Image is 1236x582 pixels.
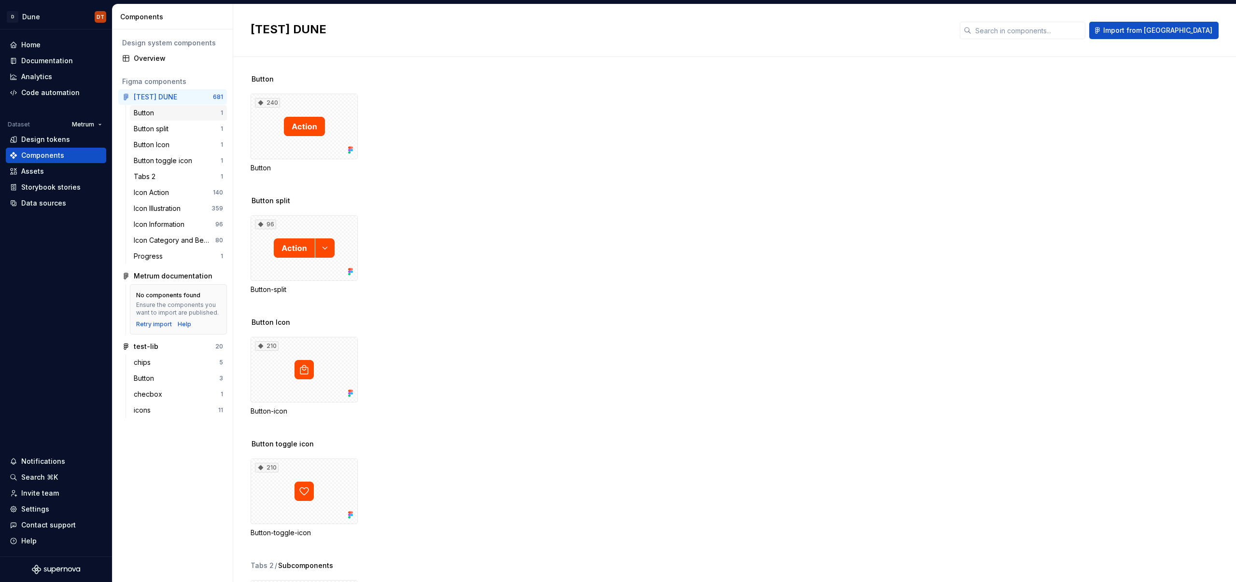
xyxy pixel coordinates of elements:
div: Tabs 2 [134,172,159,181]
div: Help [21,536,37,546]
div: checbox [134,389,166,399]
div: Icon Category and Benefits [134,236,215,245]
div: Home [21,40,41,50]
div: 5 [219,359,223,366]
a: Button3 [130,371,227,386]
div: Components [21,151,64,160]
a: Progress1 [130,249,227,264]
button: Search ⌘K [6,470,106,485]
a: Settings [6,501,106,517]
div: Button-toggle-icon [251,528,358,538]
a: Components [6,148,106,163]
div: Assets [21,166,44,176]
a: Analytics [6,69,106,84]
a: Metrum documentation [118,268,227,284]
h2: [TEST] DUNE [251,22,948,37]
div: Icon Information [134,220,188,229]
div: Storybook stories [21,182,81,192]
a: Button1 [130,105,227,121]
div: 359 [211,205,223,212]
div: 140 [213,189,223,196]
div: Icon Action [134,188,173,197]
div: Tabs 2 [251,561,274,570]
div: 3 [219,374,223,382]
div: 96Button-split [251,215,358,294]
div: 1 [221,173,223,180]
span: Button [252,74,274,84]
div: Design tokens [21,135,70,144]
div: Button toggle icon [134,156,196,166]
span: Button split [252,196,290,206]
div: Notifications [21,457,65,466]
div: No components found [136,291,200,299]
div: Overview [134,54,223,63]
a: Assets [6,164,106,179]
div: Dune [22,12,40,22]
div: Components [120,12,229,22]
a: Icon Information96 [130,217,227,232]
a: checbox1 [130,387,227,402]
button: Retry import [136,320,172,328]
div: 80 [215,236,223,244]
a: Invite team [6,485,106,501]
div: test-lib [134,342,158,351]
div: Documentation [21,56,73,66]
button: Notifications [6,454,106,469]
a: Button Icon1 [130,137,227,152]
a: Code automation [6,85,106,100]
div: Button Icon [134,140,173,150]
div: Button [134,374,158,383]
div: 240 [255,98,280,108]
a: Icon Action140 [130,185,227,200]
a: Button toggle icon1 [130,153,227,168]
span: Metrum [72,121,94,128]
div: 210Button-icon [251,337,358,416]
span: / [275,561,277,570]
a: Help [178,320,191,328]
div: 1 [221,125,223,133]
a: chips5 [130,355,227,370]
a: test-lib20 [118,339,227,354]
div: Button-icon [251,406,358,416]
a: Button split1 [130,121,227,137]
a: Home [6,37,106,53]
div: Button [251,163,358,173]
button: Contact support [6,517,106,533]
div: 1 [221,252,223,260]
a: Icon Illustration359 [130,201,227,216]
div: 20 [215,343,223,350]
div: 11 [218,406,223,414]
div: 1 [221,109,223,117]
svg: Supernova Logo [32,565,80,574]
div: Metrum documentation [134,271,212,281]
div: icons [134,405,154,415]
div: 1 [221,141,223,149]
div: 240Button [251,94,358,173]
div: [TEST] DUNE [134,92,177,102]
a: Tabs 21 [130,169,227,184]
button: Import from [GEOGRAPHIC_DATA] [1089,22,1219,39]
div: Dataset [8,121,30,128]
div: Data sources [21,198,66,208]
div: Button split [134,124,172,134]
button: Metrum [68,118,106,131]
div: Button-split [251,285,358,294]
a: Overview [118,51,227,66]
span: Import from [GEOGRAPHIC_DATA] [1103,26,1212,35]
div: DT [97,13,104,21]
div: 96 [255,220,276,229]
a: Data sources [6,195,106,211]
div: Ensure the components you want to import are published. [136,301,221,317]
div: Icon Illustration [134,204,184,213]
button: DDuneDT [2,6,110,27]
span: Subcomponents [278,561,333,570]
a: Design tokens [6,132,106,147]
div: Code automation [21,88,80,97]
div: Search ⌘K [21,472,58,482]
div: 210Button-toggle-icon [251,458,358,538]
div: 210 [255,341,279,351]
div: Invite team [21,488,59,498]
input: Search in components... [971,22,1085,39]
div: 1 [221,390,223,398]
